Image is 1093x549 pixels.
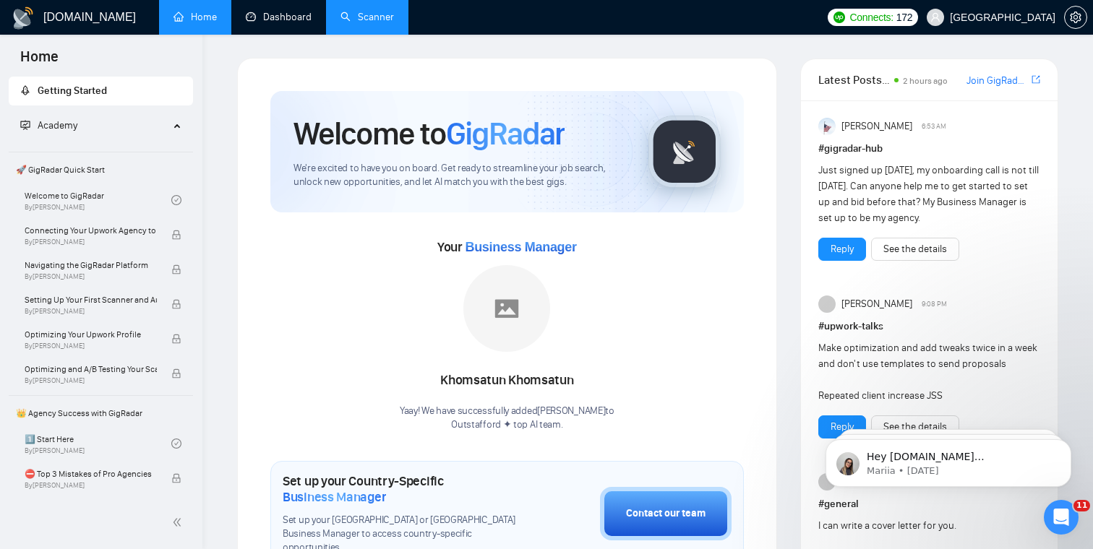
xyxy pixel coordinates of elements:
[437,239,577,255] span: Your
[922,120,946,133] span: 6:53 AM
[246,11,312,23] a: dashboardDashboard
[463,265,550,352] img: placeholder.png
[171,299,181,309] span: lock
[1064,12,1087,23] a: setting
[25,258,157,272] span: Navigating the GigRadar Platform
[25,307,157,316] span: By [PERSON_NAME]
[293,114,565,153] h1: Welcome to
[1065,12,1086,23] span: setting
[171,334,181,344] span: lock
[25,481,157,490] span: By [PERSON_NAME]
[922,298,947,311] span: 9:08 PM
[930,12,940,22] span: user
[25,362,157,376] span: Optimizing and A/B Testing Your Scanner for Better Results
[10,155,192,184] span: 🚀 GigRadar Quick Start
[25,376,157,385] span: By [PERSON_NAME]
[1064,6,1087,29] button: setting
[841,296,912,312] span: [PERSON_NAME]
[171,264,181,274] span: lock
[173,11,217,23] a: homeHome
[804,409,1093,510] iframe: Intercom notifications message
[38,119,77,131] span: Academy
[171,473,181,483] span: lock
[465,240,576,254] span: Business Manager
[626,506,706,522] div: Contact our team
[25,342,157,350] span: By [PERSON_NAME]
[446,114,565,153] span: GigRadar
[903,76,948,86] span: 2 hours ago
[883,241,947,257] a: See the details
[171,195,181,205] span: check-circle
[831,241,854,257] a: Reply
[818,342,1037,402] span: Make optimization and add tweaks twice in a week and don't use templates to send proposals Repeat...
[25,272,157,281] span: By [PERSON_NAME]
[1073,500,1090,511] span: 11
[818,118,836,135] img: Anisuzzaman Khan
[20,85,30,95] span: rocket
[20,120,30,130] span: fund-projection-screen
[9,77,193,105] li: Getting Started
[25,467,157,481] span: ⛔ Top 3 Mistakes of Pro Agencies
[172,515,187,529] span: double-left
[25,327,157,342] span: Optimizing Your Upwork Profile
[818,71,890,89] span: Latest Posts from the GigRadar Community
[871,238,959,261] button: See the details
[818,238,866,261] button: Reply
[1044,500,1079,535] iframe: Intercom live chat
[400,368,614,393] div: Khomsatun Khomsatun
[283,473,528,505] h1: Set up your Country-Specific
[648,116,721,188] img: gigradar-logo.png
[38,85,107,97] span: Getting Started
[171,368,181,379] span: lock
[818,164,1039,224] span: Just signed up [DATE], my onboarding call is not till [DATE]. Can anyone help me to get started t...
[25,184,171,216] a: Welcome to GigRadarBy[PERSON_NAME]
[833,12,845,23] img: upwork-logo.png
[293,162,625,189] span: We're excited to have you on board. Get ready to streamline your job search, unlock new opportuni...
[340,11,394,23] a: searchScanner
[896,9,912,25] span: 172
[818,319,1040,334] h1: # upwork-talks
[966,73,1029,89] a: Join GigRadar Slack Community
[818,141,1040,157] h1: # gigradar-hub
[171,438,181,449] span: check-circle
[12,7,35,30] img: logo
[10,399,192,428] span: 👑 Agency Success with GigRadar
[9,46,70,77] span: Home
[171,230,181,240] span: lock
[400,405,614,432] div: Yaay! We have successfully added [PERSON_NAME] to
[600,487,732,540] button: Contact our team
[25,293,157,307] span: Setting Up Your First Scanner and Auto-Bidder
[25,238,157,246] span: By [PERSON_NAME]
[1032,73,1040,87] a: export
[283,489,386,505] span: Business Manager
[1032,74,1040,85] span: export
[25,223,157,238] span: Connecting Your Upwork Agency to GigRadar
[25,428,171,459] a: 1️⃣ Start HereBy[PERSON_NAME]
[20,119,77,131] span: Academy
[849,9,893,25] span: Connects:
[841,118,912,134] span: [PERSON_NAME]
[400,418,614,432] p: Outstafford ✦ top AI team .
